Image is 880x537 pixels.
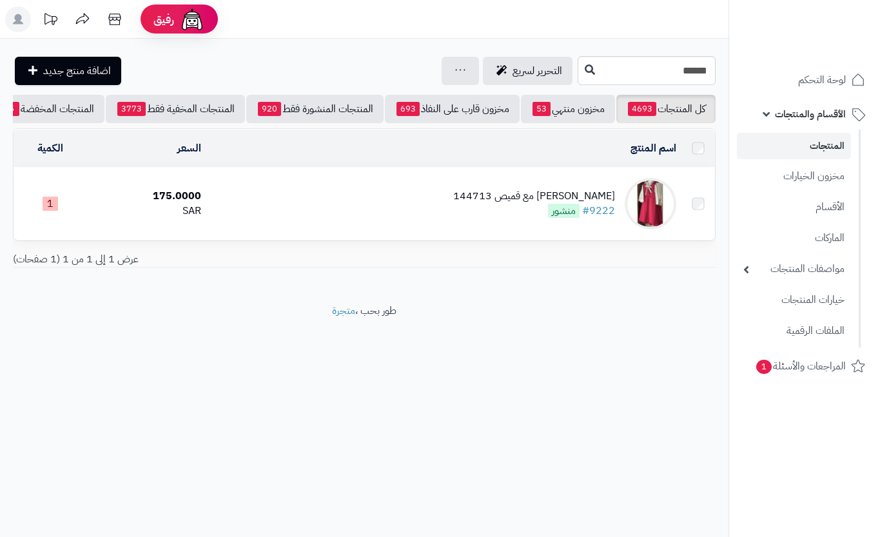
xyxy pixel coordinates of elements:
[737,317,851,345] a: الملفات الرقمية
[798,71,846,89] span: لوحة التحكم
[332,303,355,318] a: متجرة
[37,141,63,156] a: الكمية
[756,360,772,374] span: 1
[792,32,868,59] img: logo-2.png
[533,102,551,116] span: 53
[483,57,572,85] a: التحرير لسريع
[106,95,245,123] a: المنتجات المخفية فقط3773
[34,6,66,35] a: تحديثات المنصة
[3,252,364,267] div: عرض 1 إلى 1 من 1 (1 صفحات)
[43,197,58,211] span: 1
[246,95,384,123] a: المنتجات المنشورة فقط920
[179,6,205,32] img: ai-face.png
[153,12,174,27] span: رفيق
[385,95,520,123] a: مخزون قارب على النفاذ693
[737,64,872,95] a: لوحة التحكم
[737,193,851,221] a: الأقسام
[15,57,121,85] a: اضافة منتج جديد
[582,203,615,219] a: #9222
[177,141,201,156] a: السعر
[548,204,580,218] span: منشور
[43,63,111,79] span: اضافة منتج جديد
[625,178,676,229] img: مريول مدرسي فوشي مع قميص 144713
[737,162,851,190] a: مخزون الخيارات
[396,102,420,116] span: 693
[775,105,846,123] span: الأقسام والمنتجات
[737,351,872,382] a: المراجعات والأسئلة1
[628,102,656,116] span: 4693
[616,95,716,123] a: كل المنتجات4693
[92,189,201,204] div: 175.0000
[453,189,615,204] div: [PERSON_NAME] مع قميص 144713
[737,224,851,252] a: الماركات
[631,141,676,156] a: اسم المنتج
[258,102,281,116] span: 920
[737,133,851,159] a: المنتجات
[92,204,201,219] div: SAR
[755,357,846,375] span: المراجعات والأسئلة
[737,255,851,283] a: مواصفات المنتجات
[117,102,146,116] span: 3773
[521,95,615,123] a: مخزون منتهي53
[737,286,851,314] a: خيارات المنتجات
[513,63,562,79] span: التحرير لسريع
